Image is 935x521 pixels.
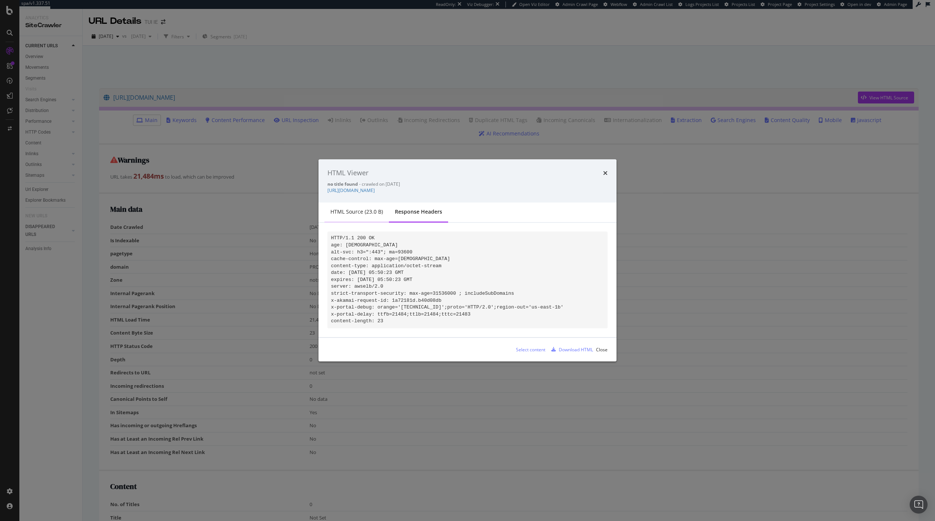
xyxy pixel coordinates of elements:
button: Close [596,344,608,356]
button: Select content [510,344,545,356]
div: Download HTML [559,346,593,353]
div: times [603,168,608,178]
div: HTML source (23.0 B) [330,208,383,215]
div: modal [318,159,617,361]
div: - crawled on [DATE] [327,181,608,187]
code: HTTP/1.1 200 OK age: [DEMOGRAPHIC_DATA] alt-svc: h3=":443"; ma=93600 cache-control: max-age=[DEMO... [331,236,564,324]
div: Response Headers [395,208,442,215]
strong: no title found [327,181,358,187]
div: Select content [516,346,545,353]
div: Close [596,346,608,353]
button: Download HTML [548,344,593,356]
a: [URL][DOMAIN_NAME] [327,187,375,194]
div: HTML Viewer [327,168,368,178]
div: Open Intercom Messenger [910,496,928,514]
